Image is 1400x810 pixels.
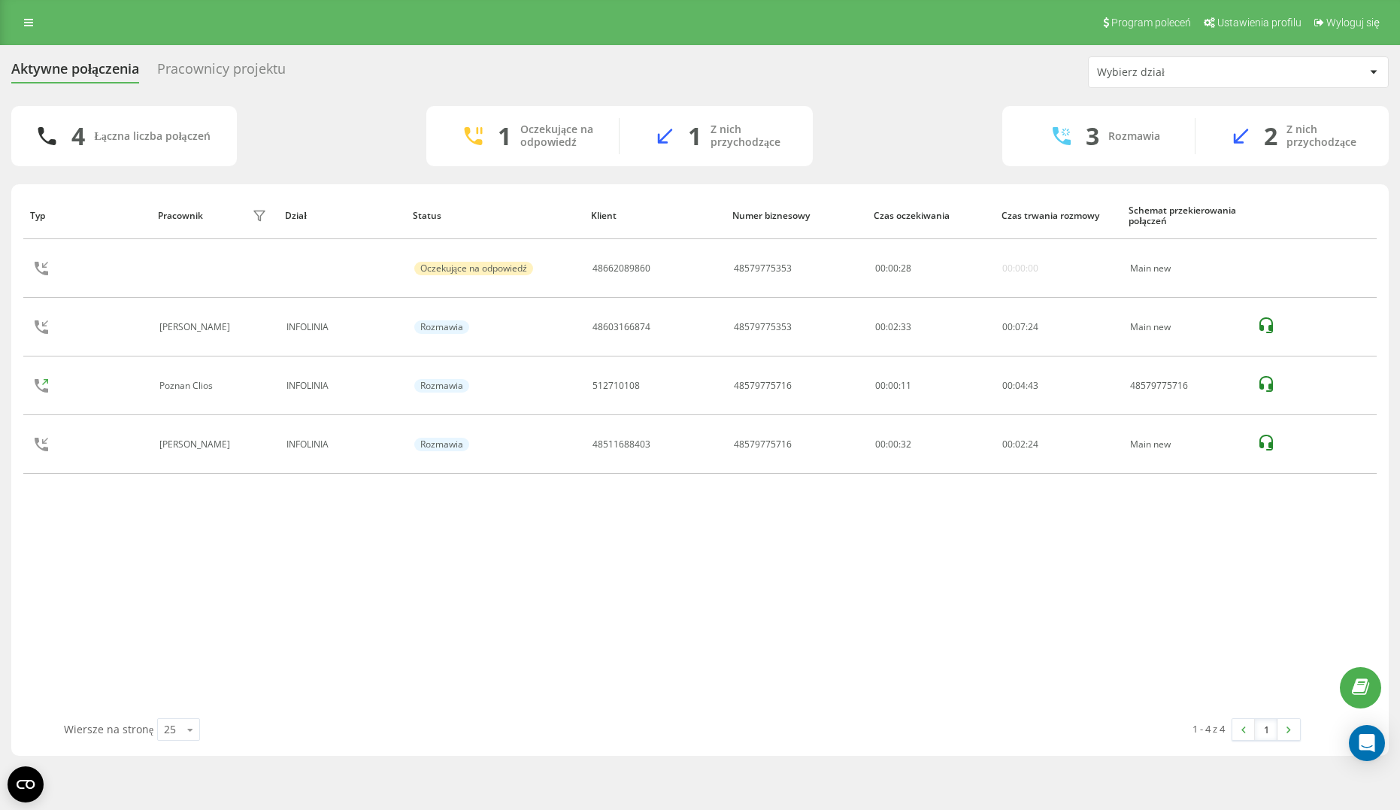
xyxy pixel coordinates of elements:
div: Poznan Clios [159,381,217,391]
div: Z nich przychodzące [1286,123,1366,149]
div: Main new [1130,439,1241,450]
div: 48579775716 [1130,381,1241,391]
div: [PERSON_NAME] [159,439,234,450]
span: 24 [1028,438,1038,451]
span: 00 [888,262,898,275]
div: Numer biznesowy [732,211,859,221]
div: 48579775353 [734,263,792,274]
span: 43 [1028,379,1038,392]
div: 48579775716 [734,381,792,391]
div: 48579775716 [734,439,792,450]
div: : : [1002,322,1038,332]
div: INFOLINIA [286,322,398,332]
div: : : [875,263,911,274]
div: Typ [30,211,144,221]
div: Dział [285,211,398,221]
a: 1 [1255,719,1277,740]
div: Pracownicy projektu [157,61,286,84]
span: 00 [875,262,886,275]
span: 24 [1028,320,1038,333]
div: 512710108 [592,381,640,391]
div: 1 [688,122,702,150]
div: 48662089860 [592,263,650,274]
div: INFOLINIA [286,381,398,391]
div: Klient [591,211,718,221]
div: 25 [164,722,176,737]
div: 2 [1264,122,1277,150]
span: 00 [1002,438,1013,451]
div: 48511688403 [592,439,650,450]
div: 4 [71,122,85,150]
span: Wiersze na stronę [64,722,153,736]
div: 48603166874 [592,322,650,332]
span: Program poleceń [1111,17,1191,29]
div: : : [1002,381,1038,391]
div: Łączna liczba połączeń [94,130,210,143]
div: INFOLINIA [286,439,398,450]
div: Oczekujące na odpowiedź [414,262,533,275]
div: Czas oczekiwania [874,211,987,221]
div: Main new [1130,263,1241,274]
div: 00:00:00 [1002,263,1038,274]
div: Status [413,211,577,221]
div: Schemat przekierowania połączeń [1129,205,1242,227]
div: 00:02:33 [875,322,986,332]
div: Czas trwania rozmowy [1002,211,1115,221]
span: 07 [1015,320,1026,333]
div: 1 - 4 z 4 [1192,721,1225,736]
div: 00:00:32 [875,439,986,450]
div: Oczekujące na odpowiedź [520,123,596,149]
div: : : [1002,439,1038,450]
span: 02 [1015,438,1026,451]
div: Z nich przychodzące [711,123,790,149]
div: [PERSON_NAME] [159,322,234,332]
span: 00 [1002,379,1013,392]
div: Rozmawia [1108,130,1160,143]
button: Open CMP widget [8,766,44,802]
div: Rozmawia [414,320,469,334]
div: Rozmawia [414,379,469,393]
span: Ustawienia profilu [1217,17,1302,29]
span: 28 [901,262,911,275]
div: Wybierz dział [1097,66,1277,79]
div: Aktywne połączenia [11,61,139,84]
div: Rozmawia [414,438,469,451]
span: 04 [1015,379,1026,392]
span: 00 [1002,320,1013,333]
span: Wyloguj się [1326,17,1380,29]
div: 48579775353 [734,322,792,332]
div: Pracownik [158,211,203,221]
div: 3 [1086,122,1099,150]
div: 1 [498,122,511,150]
div: Main new [1130,322,1241,332]
div: Open Intercom Messenger [1349,725,1385,761]
div: 00:00:11 [875,381,986,391]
